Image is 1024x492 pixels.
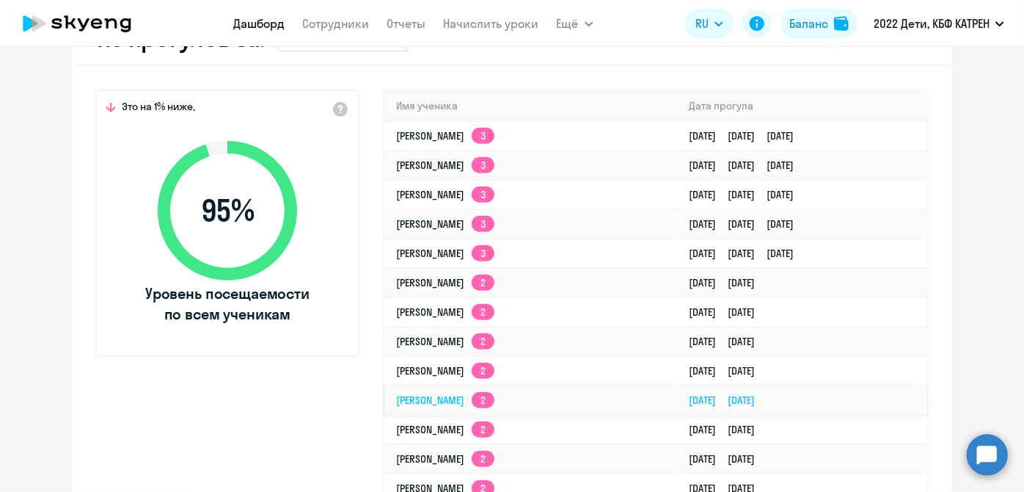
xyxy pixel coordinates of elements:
a: [DATE][DATE][DATE] [689,188,805,201]
a: [DATE][DATE] [689,335,767,348]
a: [PERSON_NAME]3 [396,129,494,142]
a: [DATE][DATE][DATE] [689,129,805,142]
p: 2022 Дети, КБФ КАТРЕН [874,15,990,32]
app-skyeng-badge: 3 [472,245,494,261]
img: balance [834,16,849,31]
app-skyeng-badge: 2 [472,363,494,379]
span: 95 % [143,193,312,228]
app-skyeng-badge: 2 [472,275,494,291]
app-skyeng-badge: 2 [472,333,494,350]
th: Имя ученика [384,91,677,121]
a: [PERSON_NAME]3 [396,188,494,201]
app-skyeng-badge: 2 [472,304,494,320]
a: [DATE][DATE][DATE] [689,217,805,231]
a: [PERSON_NAME]2 [396,305,494,319]
a: [DATE][DATE] [689,394,767,407]
app-skyeng-badge: 2 [472,422,494,438]
a: [PERSON_NAME]2 [396,276,494,289]
a: Отчеты [387,16,426,31]
span: RU [695,15,709,32]
button: RU [685,9,734,38]
a: [DATE][DATE] [689,276,767,289]
a: [PERSON_NAME]2 [396,364,494,377]
a: [PERSON_NAME]3 [396,247,494,260]
span: Ещё [557,15,579,32]
th: Дата прогула [677,91,927,121]
a: [PERSON_NAME]2 [396,394,494,407]
a: [DATE][DATE][DATE] [689,159,805,172]
app-skyeng-badge: 3 [472,216,494,232]
a: [DATE][DATE] [689,452,767,466]
button: Ещё [557,9,593,38]
a: [PERSON_NAME]2 [396,423,494,436]
a: Дашборд [234,16,285,31]
app-skyeng-badge: 3 [472,128,494,144]
app-skyeng-badge: 3 [472,157,494,173]
a: [PERSON_NAME]3 [396,159,494,172]
div: Баланс [789,15,828,32]
a: [DATE][DATE][DATE] [689,247,805,260]
app-skyeng-badge: 2 [472,392,494,408]
a: [DATE][DATE] [689,364,767,377]
a: [PERSON_NAME]2 [396,452,494,466]
button: 2022 Дети, КБФ КАТРЕН [866,6,1012,41]
a: [PERSON_NAME]3 [396,217,494,231]
span: Уровень посещаемости по всем ученикам [143,283,312,325]
app-skyeng-badge: 3 [472,187,494,203]
a: Начислить уроки [444,16,539,31]
button: Балансbalance [780,9,857,38]
a: Сотрудники [303,16,370,31]
a: [DATE][DATE] [689,423,767,436]
a: [PERSON_NAME]2 [396,335,494,348]
span: Это на 1% ниже, [122,100,195,117]
a: [DATE][DATE] [689,305,767,319]
app-skyeng-badge: 2 [472,451,494,467]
